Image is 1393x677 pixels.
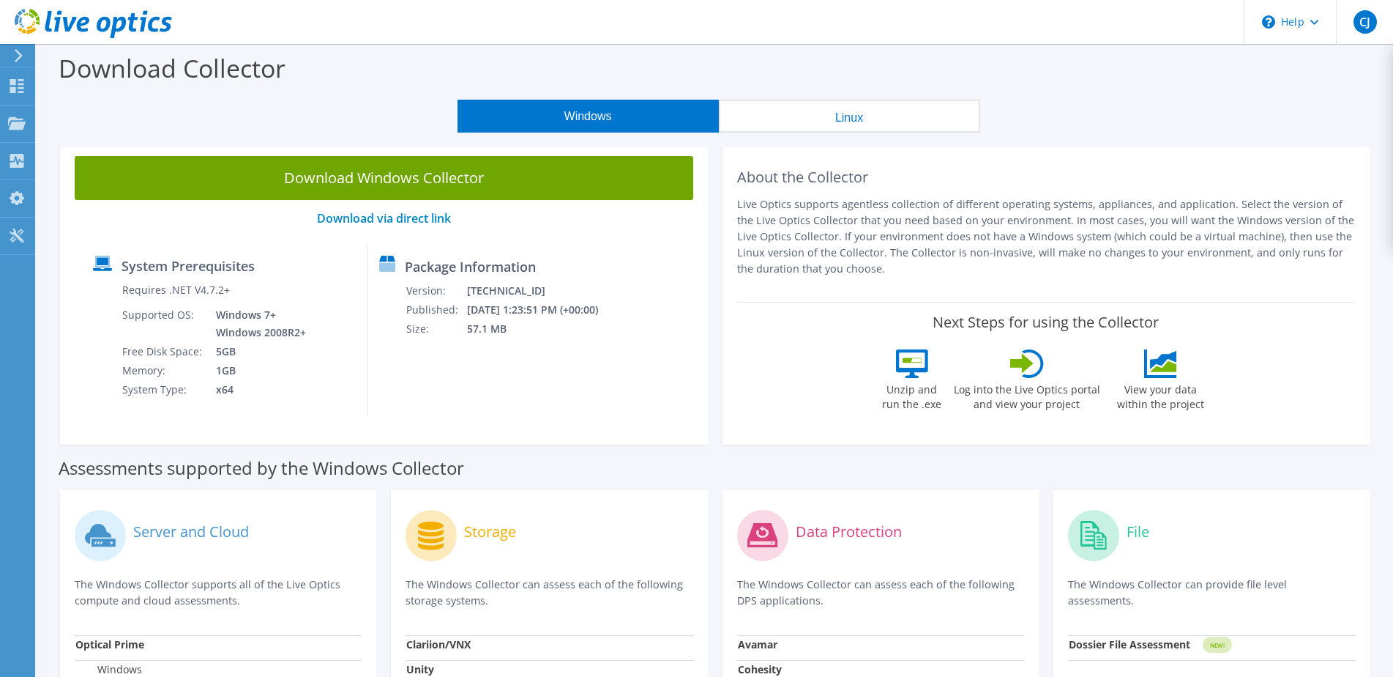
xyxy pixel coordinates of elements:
[466,319,618,338] td: 57.1 MB
[719,100,980,133] button: Linux
[406,281,466,300] td: Version:
[1353,10,1377,34] span: CJ
[205,361,309,380] td: 1GB
[1262,15,1275,29] svg: \n
[737,577,1024,609] p: The Windows Collector can assess each of the following DPS applications.
[796,525,902,539] label: Data Protection
[406,637,471,651] strong: Clariion/VNX
[738,637,777,651] strong: Avamar
[1209,641,1224,649] tspan: NEW!
[122,361,205,380] td: Memory:
[737,196,1356,277] p: Live Optics supports agentless collection of different operating systems, appliances, and applica...
[205,380,309,399] td: x64
[458,100,719,133] button: Windows
[205,306,309,342] td: Windows 7+ Windows 2008R2+
[1068,577,1355,609] p: The Windows Collector can provide file level assessments.
[122,283,230,297] label: Requires .NET V4.7.2+
[1069,637,1190,651] strong: Dossier File Assessment
[75,577,362,609] p: The Windows Collector supports all of the Live Optics compute and cloud assessments.
[1127,525,1149,539] label: File
[466,300,618,319] td: [DATE] 1:23:51 PM (+00:00)
[75,662,142,677] label: Windows
[878,378,946,412] label: Unzip and run the .exe
[466,281,618,300] td: [TECHNICAL_ID]
[122,380,205,399] td: System Type:
[59,51,285,85] label: Download Collector
[406,577,692,609] p: The Windows Collector can assess each of the following storage systems.
[1108,378,1214,412] label: View your data within the project
[464,525,516,539] label: Storage
[122,259,255,273] label: System Prerequisites
[75,156,693,200] a: Download Windows Collector
[406,300,466,319] td: Published:
[59,461,464,476] label: Assessments supported by the Windows Collector
[933,314,1159,331] label: Next Steps for using the Collector
[317,210,451,226] a: Download via direct link
[737,169,1356,186] h2: About the Collector
[953,378,1101,412] label: Log into the Live Optics portal and view your project
[122,306,205,342] td: Supported OS:
[405,259,536,274] label: Package Information
[205,342,309,361] td: 5GB
[406,662,434,676] strong: Unity
[75,637,144,651] strong: Optical Prime
[406,319,466,338] td: Size:
[122,342,205,361] td: Free Disk Space:
[738,662,782,676] strong: Cohesity
[133,525,249,539] label: Server and Cloud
